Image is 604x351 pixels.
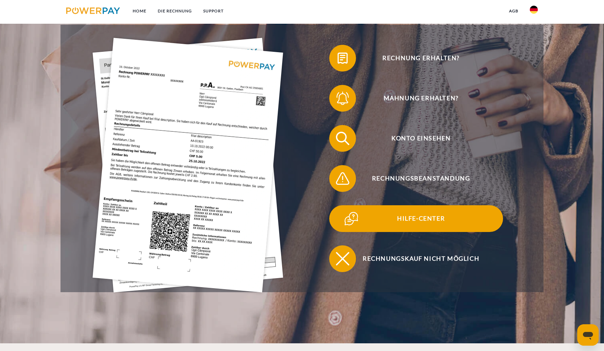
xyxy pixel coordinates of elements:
img: de [530,6,538,14]
img: qb_bill.svg [334,50,351,67]
span: Rechnungsbeanstandung [339,165,503,192]
button: Rechnungskauf nicht möglich [329,245,503,272]
span: Konto einsehen [339,125,503,152]
span: Mahnung erhalten? [339,85,503,112]
img: single_invoice_powerpay_de.jpg [93,38,283,292]
img: qb_warning.svg [334,170,351,187]
button: Hilfe-Center [329,205,503,232]
span: Rechnungskauf nicht möglich [339,245,503,272]
button: Rechnungsbeanstandung [329,165,503,192]
span: Hilfe-Center [339,205,503,232]
iframe: Schaltfläche zum Öffnen des Messaging-Fensters [577,324,599,346]
span: Rechnung erhalten? [339,45,503,72]
button: Rechnung erhalten? [329,45,503,72]
img: qb_search.svg [334,130,351,147]
img: qb_bell.svg [334,90,351,107]
a: Home [127,5,152,17]
img: qb_close.svg [334,250,351,267]
button: Mahnung erhalten? [329,85,503,112]
a: agb [503,5,524,17]
button: Konto einsehen [329,125,503,152]
img: qb_help.svg [343,210,360,227]
a: DIE RECHNUNG [152,5,198,17]
a: SUPPORT [198,5,229,17]
img: logo-powerpay.svg [66,7,120,14]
